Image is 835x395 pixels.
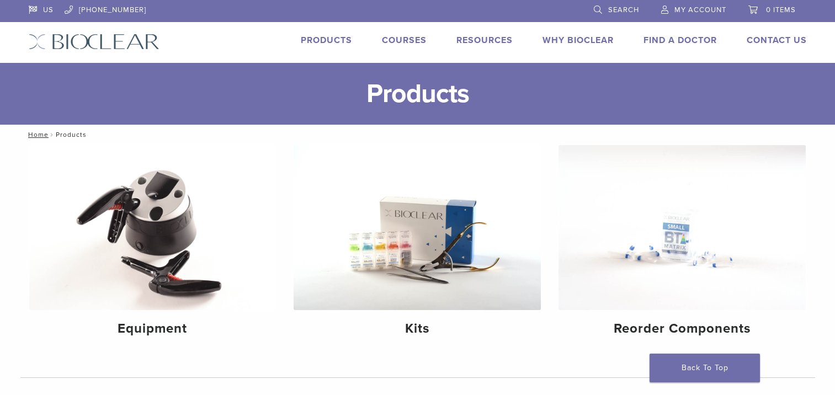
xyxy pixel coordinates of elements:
[747,35,807,46] a: Contact Us
[650,354,760,382] a: Back To Top
[559,145,806,346] a: Reorder Components
[294,145,541,346] a: Kits
[608,6,639,14] span: Search
[29,145,276,310] img: Equipment
[456,35,513,46] a: Resources
[38,319,268,339] h4: Equipment
[567,319,797,339] h4: Reorder Components
[543,35,614,46] a: Why Bioclear
[294,145,541,310] img: Kits
[25,131,49,138] a: Home
[29,145,276,346] a: Equipment
[301,35,352,46] a: Products
[302,319,532,339] h4: Kits
[559,145,806,310] img: Reorder Components
[674,6,726,14] span: My Account
[766,6,796,14] span: 0 items
[20,125,815,145] nav: Products
[29,34,159,50] img: Bioclear
[643,35,717,46] a: Find A Doctor
[382,35,427,46] a: Courses
[49,132,56,137] span: /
